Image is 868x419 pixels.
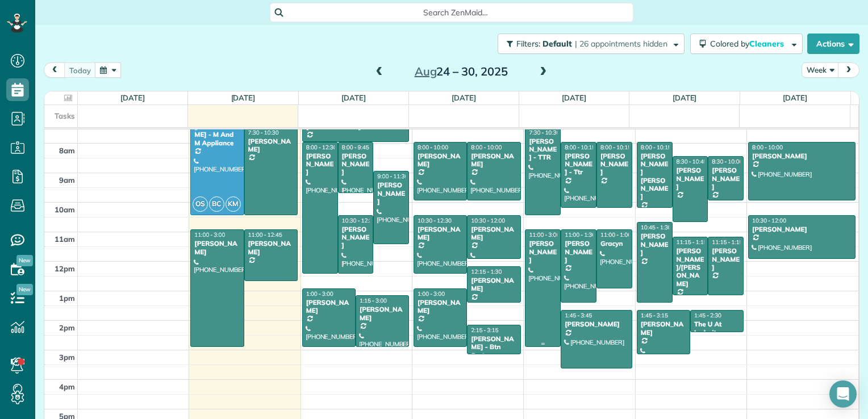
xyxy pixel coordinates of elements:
span: 11:00 - 12:45 [248,231,282,238]
span: 10:45 - 1:30 [641,224,671,231]
div: [PERSON_NAME] [752,152,852,160]
span: 8:00 - 10:00 [752,144,783,151]
div: [PERSON_NAME] [306,152,335,177]
button: today [64,62,96,78]
span: 7:30 - 10:30 [529,129,560,136]
a: [DATE] [673,93,697,102]
div: [PERSON_NAME] [470,276,517,293]
span: 1:00 - 3:00 [418,290,445,298]
div: [PERSON_NAME] [417,152,464,169]
div: [PERSON_NAME] [306,299,352,315]
div: [PERSON_NAME] [194,240,240,256]
span: 8:00 - 9:45 [342,144,369,151]
a: [DATE] [341,93,366,102]
span: 10:30 - 12:00 [752,217,786,224]
a: [DATE] [562,93,586,102]
a: [DATE] [120,93,145,102]
div: [PERSON_NAME]/[PERSON_NAME] [676,247,705,288]
span: 1:15 - 3:00 [360,297,387,304]
div: [PERSON_NAME] [341,225,370,250]
button: prev [44,62,65,78]
div: [PERSON_NAME] - M And M Appliance [194,123,240,147]
span: Filters: [516,39,540,49]
a: [DATE] [452,93,476,102]
span: 8:00 - 10:15 [600,144,631,151]
span: 2:15 - 3:15 [471,326,498,334]
span: 10:30 - 12:00 [471,217,505,224]
div: [PERSON_NAME] [711,247,740,271]
span: 8:00 - 10:15 [641,144,671,151]
div: [PERSON_NAME] [377,181,406,206]
div: [PERSON_NAME] [PERSON_NAME] [640,152,669,201]
span: 11am [55,234,75,244]
span: 1:45 - 2:30 [694,312,721,319]
span: 11:00 - 1:30 [565,231,595,238]
span: 8:00 - 10:00 [471,144,502,151]
span: 9am [59,175,75,185]
div: [PERSON_NAME] [752,225,852,233]
div: [PERSON_NAME] [528,240,557,264]
span: BC [209,196,224,212]
div: [PERSON_NAME] [564,240,593,264]
button: Colored byCleaners [690,33,803,54]
div: [PERSON_NAME] - Btn Systems [470,335,517,359]
button: Actions [807,33,859,54]
button: Week [802,62,839,78]
span: 12pm [55,264,75,273]
span: 11:15 - 1:15 [712,238,742,246]
span: 8:00 - 10:15 [565,144,595,151]
span: 2pm [59,323,75,332]
div: [PERSON_NAME] [711,166,740,191]
span: 8am [59,146,75,155]
div: [PERSON_NAME] [640,320,687,337]
a: [DATE] [231,93,256,102]
div: Gracyn [600,240,629,248]
span: New [16,255,33,266]
span: 1:45 - 3:15 [641,312,668,319]
span: 1:45 - 3:45 [565,312,592,319]
div: The U At Ledroit [694,320,740,337]
div: [PERSON_NAME] [564,320,629,328]
div: [PERSON_NAME] [600,152,629,177]
span: 11:00 - 1:00 [600,231,631,238]
a: Filters: Default | 26 appointments hidden [492,33,685,54]
div: [PERSON_NAME] [470,225,517,242]
span: 12:15 - 1:30 [471,268,502,275]
div: Open Intercom Messenger [829,380,857,408]
div: [PERSON_NAME] [248,240,294,256]
div: [PERSON_NAME] [341,152,370,177]
div: [PERSON_NAME] [417,299,464,315]
div: [PERSON_NAME] [248,137,294,154]
h2: 24 – 30, 2025 [390,65,532,78]
span: Colored by [710,39,788,49]
span: 8:00 - 10:00 [418,144,448,151]
button: Filters: Default | 26 appointments hidden [498,33,685,54]
button: next [838,62,859,78]
span: 10:30 - 12:30 [418,217,452,224]
span: 11:00 - 3:00 [529,231,560,238]
span: 1pm [59,294,75,303]
span: Aug [415,64,437,78]
div: [PERSON_NAME] [676,166,705,191]
span: 1:00 - 3:00 [306,290,333,298]
div: [PERSON_NAME] [359,305,406,322]
span: 8:30 - 10:45 [677,158,707,165]
span: 10:30 - 12:30 [342,217,376,224]
span: 4pm [59,382,75,391]
span: Default [542,39,573,49]
a: [DATE] [783,93,807,102]
span: 11:00 - 3:00 [194,231,225,238]
div: [PERSON_NAME] - Ttr [564,152,593,177]
span: 10am [55,205,75,214]
span: OS [193,196,208,212]
span: 11:15 - 1:15 [677,238,707,246]
span: 7:30 - 10:30 [248,129,279,136]
div: [PERSON_NAME] [417,225,464,242]
span: New [16,284,33,295]
span: Cleaners [749,39,786,49]
span: 8:30 - 10:00 [712,158,742,165]
span: KM [226,196,241,212]
span: 8:00 - 12:30 [306,144,337,151]
div: [PERSON_NAME] - TTR [528,137,557,162]
span: | 26 appointments hidden [575,39,667,49]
